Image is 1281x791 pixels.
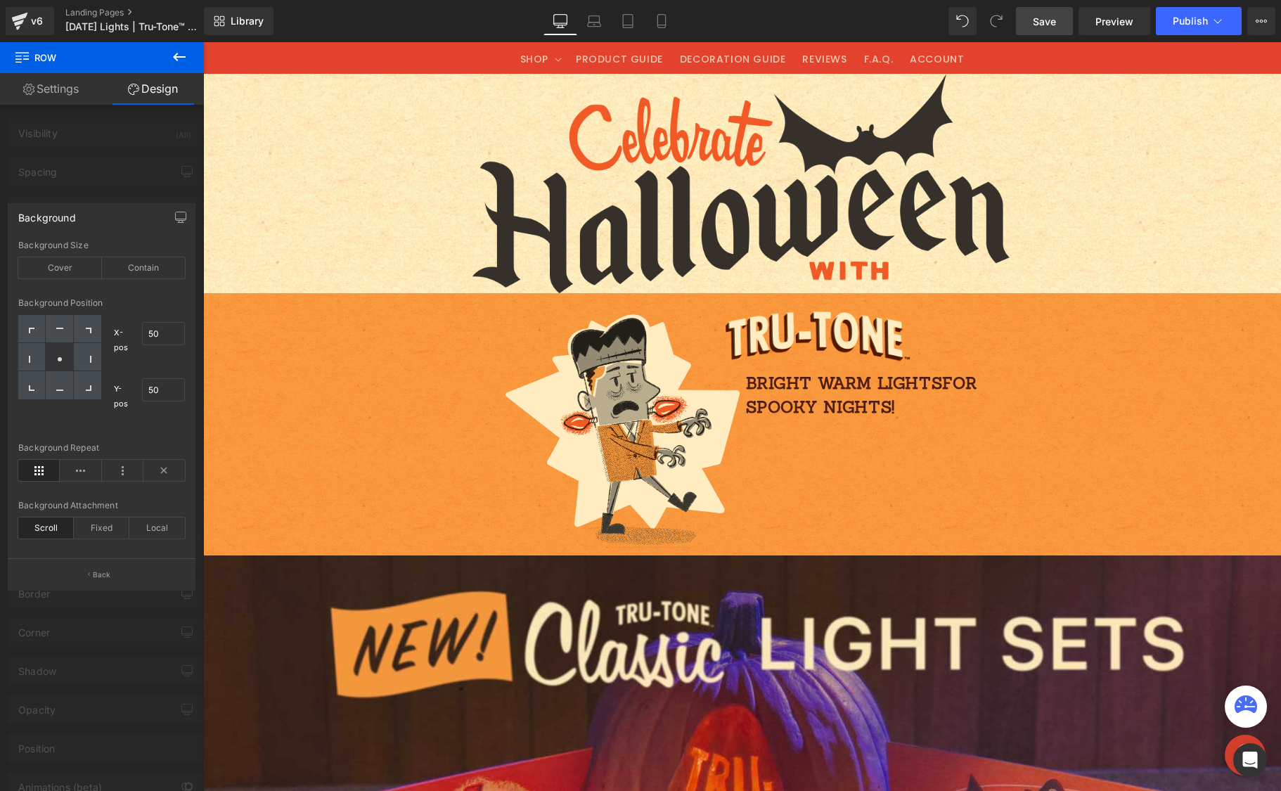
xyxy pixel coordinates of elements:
[65,7,227,18] a: Landing Pages
[102,73,204,105] a: Design
[1156,7,1242,35] button: Publish
[18,240,185,250] div: Background Size
[114,382,135,411] span: Y-pos
[1022,693,1062,733] div: Chat widget toggle
[1233,743,1267,777] div: Open Intercom Messenger
[74,517,129,539] div: Fixed
[18,443,185,453] div: Background Repeat
[1247,7,1275,35] button: More
[18,298,185,308] div: Background Position
[18,204,76,224] div: Background
[543,7,577,35] a: Desktop
[8,558,195,590] button: Back
[6,7,54,35] a: v6
[18,501,185,510] div: Background Attachment
[114,326,135,355] span: X-pos
[129,517,185,539] div: Local
[948,7,977,35] button: Undo
[577,7,611,35] a: Laptop
[18,517,74,539] div: Scroll
[1173,15,1208,27] span: Publish
[65,21,200,32] span: [DATE] Lights | Tru-Tone™ vintage-style LED light bulbs
[645,7,678,35] a: Mobile
[1033,14,1056,29] span: Save
[14,42,155,73] span: Row
[204,7,273,35] a: New Library
[231,15,264,27] span: Library
[1022,693,1062,733] img: Chat Button
[93,570,111,580] p: Back
[28,12,46,30] div: v6
[982,7,1010,35] button: Redo
[1095,14,1133,29] span: Preview
[102,257,186,278] div: Contain
[611,7,645,35] a: Tablet
[18,257,102,278] div: Cover
[1079,7,1150,35] a: Preview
